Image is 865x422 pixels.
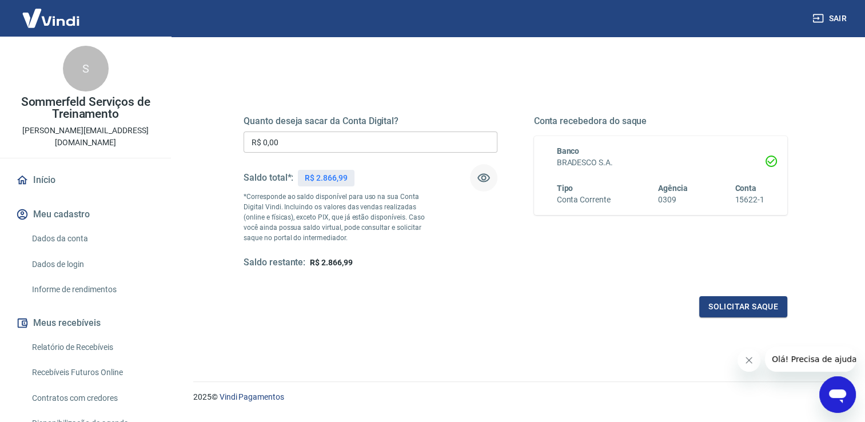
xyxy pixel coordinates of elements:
h5: Quanto deseja sacar da Conta Digital? [244,116,497,127]
h5: Saldo restante: [244,257,305,269]
a: Início [14,168,157,193]
a: Contratos com credores [27,387,157,410]
h5: Saldo total*: [244,172,293,184]
img: Vindi [14,1,88,35]
span: Conta [735,184,756,193]
span: Banco [557,146,580,156]
span: Tipo [557,184,573,193]
a: Recebíveis Futuros Online [27,361,157,384]
p: *Corresponde ao saldo disponível para uso na sua Conta Digital Vindi. Incluindo os valores das ve... [244,192,434,243]
a: Informe de rendimentos [27,278,157,301]
a: Relatório de Recebíveis [27,336,157,359]
h6: Conta Corrente [557,194,611,206]
button: Solicitar saque [699,296,787,317]
p: R$ 2.866,99 [305,172,347,184]
iframe: Mensagem da empresa [765,347,856,372]
iframe: Fechar mensagem [738,349,760,372]
button: Sair [810,8,851,29]
a: Dados da conta [27,227,157,250]
h6: 15622-1 [735,194,764,206]
p: [PERSON_NAME][EMAIL_ADDRESS][DOMAIN_NAME] [9,125,162,149]
div: S [63,46,109,91]
iframe: Botão para abrir a janela de mensagens [819,376,856,413]
h6: 0309 [658,194,688,206]
button: Meus recebíveis [14,310,157,336]
h5: Conta recebedora do saque [534,116,788,127]
p: 2025 © [193,391,838,403]
a: Vindi Pagamentos [220,392,284,401]
p: Sommerfeld Serviços de Treinamento [9,96,162,120]
span: R$ 2.866,99 [310,258,352,267]
a: Dados de login [27,253,157,276]
span: Olá! Precisa de ajuda? [7,8,96,17]
h6: BRADESCO S.A. [557,157,765,169]
button: Meu cadastro [14,202,157,227]
span: Agência [658,184,688,193]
